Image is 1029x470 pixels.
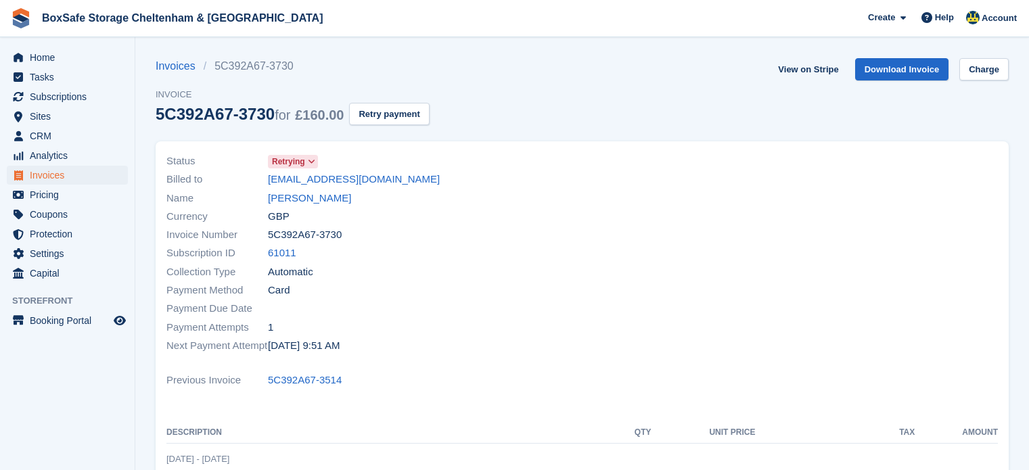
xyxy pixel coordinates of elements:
[7,311,128,330] a: menu
[30,311,111,330] span: Booking Portal
[268,264,313,280] span: Automatic
[30,107,111,126] span: Sites
[156,58,204,74] a: Invoices
[166,283,268,298] span: Payment Method
[166,454,229,464] span: [DATE] - [DATE]
[755,422,915,444] th: Tax
[7,146,128,165] a: menu
[30,126,111,145] span: CRM
[275,108,290,122] span: for
[272,156,305,168] span: Retrying
[268,320,273,335] span: 1
[349,103,429,125] button: Retry payment
[7,244,128,263] a: menu
[868,11,895,24] span: Create
[295,108,344,122] span: £160.00
[966,11,980,24] img: Kim Virabi
[166,301,268,316] span: Payment Due Date
[773,58,844,80] a: View on Stripe
[30,225,111,243] span: Protection
[166,227,268,243] span: Invoice Number
[112,312,128,329] a: Preview store
[166,154,268,169] span: Status
[268,227,342,243] span: 5C392A67-3730
[166,172,268,187] span: Billed to
[166,338,268,354] span: Next Payment Attempt
[268,283,290,298] span: Card
[166,191,268,206] span: Name
[30,68,111,87] span: Tasks
[156,105,344,123] div: 5C392A67-3730
[30,166,111,185] span: Invoices
[959,58,1009,80] a: Charge
[268,154,318,169] a: Retrying
[7,87,128,106] a: menu
[30,185,111,204] span: Pricing
[166,320,268,335] span: Payment Attempts
[982,11,1017,25] span: Account
[166,422,614,444] th: Description
[7,264,128,283] a: menu
[166,264,268,280] span: Collection Type
[268,338,340,354] time: 2025-09-24 08:51:33 UTC
[166,245,268,261] span: Subscription ID
[268,373,342,388] a: 5C392A67-3514
[11,8,31,28] img: stora-icon-8386f47178a22dfd0bd8f6a31ec36ba5ce8667c1dd55bd0f319d3a0aa187defe.svg
[12,294,135,308] span: Storefront
[7,205,128,224] a: menu
[614,422,651,444] th: QTY
[37,7,328,29] a: BoxSafe Storage Cheltenham & [GEOGRAPHIC_DATA]
[166,209,268,225] span: Currency
[268,209,290,225] span: GBP
[156,58,430,74] nav: breadcrumbs
[915,422,998,444] th: Amount
[855,58,949,80] a: Download Invoice
[156,88,430,101] span: Invoice
[7,225,128,243] a: menu
[651,422,756,444] th: Unit Price
[30,244,111,263] span: Settings
[30,264,111,283] span: Capital
[7,68,128,87] a: menu
[166,373,268,388] span: Previous Invoice
[7,48,128,67] a: menu
[268,245,296,261] a: 61011
[7,107,128,126] a: menu
[30,87,111,106] span: Subscriptions
[268,191,351,206] a: [PERSON_NAME]
[30,146,111,165] span: Analytics
[7,185,128,204] a: menu
[30,205,111,224] span: Coupons
[7,166,128,185] a: menu
[30,48,111,67] span: Home
[935,11,954,24] span: Help
[268,172,440,187] a: [EMAIL_ADDRESS][DOMAIN_NAME]
[7,126,128,145] a: menu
